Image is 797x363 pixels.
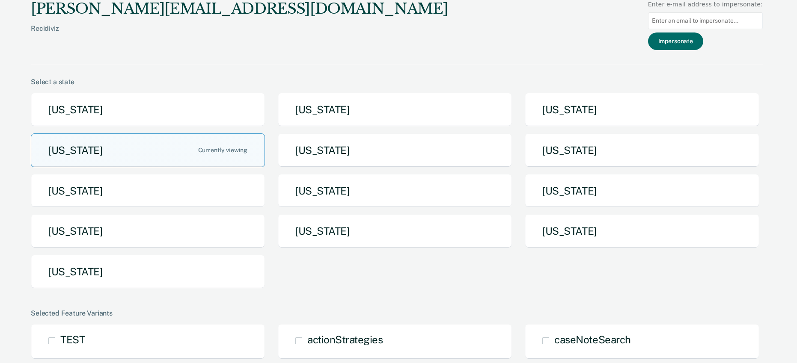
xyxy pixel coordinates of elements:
[648,12,763,29] input: Enter an email to impersonate...
[31,78,763,86] div: Select a state
[307,333,383,345] span: actionStrategies
[278,133,512,167] button: [US_STATE]
[278,174,512,208] button: [US_STATE]
[648,32,703,50] button: Impersonate
[31,174,265,208] button: [US_STATE]
[525,133,759,167] button: [US_STATE]
[31,214,265,248] button: [US_STATE]
[31,255,265,289] button: [US_STATE]
[525,214,759,248] button: [US_STATE]
[278,214,512,248] button: [US_STATE]
[31,309,763,317] div: Selected Feature Variants
[31,24,448,46] div: Recidiviz
[525,93,759,127] button: [US_STATE]
[60,333,85,345] span: TEST
[554,333,630,345] span: caseNoteSearch
[31,133,265,167] button: [US_STATE]
[278,93,512,127] button: [US_STATE]
[31,93,265,127] button: [US_STATE]
[525,174,759,208] button: [US_STATE]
